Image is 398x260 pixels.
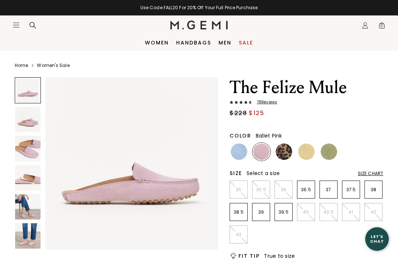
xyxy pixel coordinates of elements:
[365,187,382,193] p: 38
[378,23,385,31] span: 0
[321,143,337,160] img: Pistachio
[230,209,247,215] p: 38.5
[365,234,389,243] div: Let's Chat
[365,209,382,215] p: 42
[238,253,259,259] h2: Fit Tip
[170,21,228,29] img: M.Gemi
[298,143,315,160] img: Butter
[320,187,337,193] p: 37
[230,170,242,176] h2: Size
[275,209,292,215] p: 39.5
[15,63,28,68] a: Home
[15,136,41,161] img: The Felize Mule
[247,170,280,177] span: Select a size
[15,223,41,249] img: The Felize Mule
[342,209,360,215] p: 41
[358,171,383,177] div: Size Chart
[256,132,282,139] span: Ballet Pink
[231,143,247,160] img: Blue Rain
[230,187,247,193] p: 35
[230,100,383,106] a: 78Reviews
[276,143,292,160] img: Leopard Print
[297,187,315,193] p: 36.5
[13,21,20,29] button: Open site menu
[320,209,337,215] p: 40.5
[145,40,169,46] a: Women
[15,107,41,132] img: The Felize Mule
[252,209,270,215] p: 39
[230,109,247,118] span: $228
[230,133,251,139] h2: Color
[252,100,277,104] span: 78 Review s
[264,252,295,260] span: True to size
[239,40,253,46] a: Sale
[297,209,315,215] p: 40
[249,109,264,118] span: $125
[253,143,270,160] img: Ballet Pink
[252,187,270,193] p: 35.5
[342,187,360,193] p: 37.5
[230,232,247,238] p: 43
[15,194,41,220] img: The Felize Mule
[275,187,292,193] p: 36
[37,63,69,68] a: Women's Sale
[15,165,41,190] img: The Felize Mule
[219,40,231,46] a: Men
[45,77,218,250] img: The Felize Mule
[176,40,211,46] a: Handbags
[230,77,383,98] h1: The Felize Mule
